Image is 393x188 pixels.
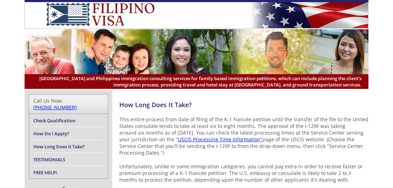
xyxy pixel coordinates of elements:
a: USCIS Processing Time Information" [178,136,262,143]
p: This entire process from date of filing of the K-1 Fiancée petition until the transfer of the fil... [119,116,368,156]
a: How Do I Apply? [33,130,69,137]
a: Check Qualification [33,117,75,124]
a: TESTIMONIALS [33,156,65,163]
a: How Long Does it Take? [33,143,85,150]
a: [PHONE_NUMBER] [33,104,77,111]
h4: How Long Does It Take? [119,101,368,109]
span: [GEOGRAPHIC_DATA] and Philippines immigration consulting services for family based immigration pe... [32,75,361,88]
a: FREE HELP! [33,169,57,176]
div: Call Us Now: [33,97,104,111]
p: Unfortunately, unlike in some immigration categories, you cannot pay extra in order to receive fa... [119,163,368,183]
